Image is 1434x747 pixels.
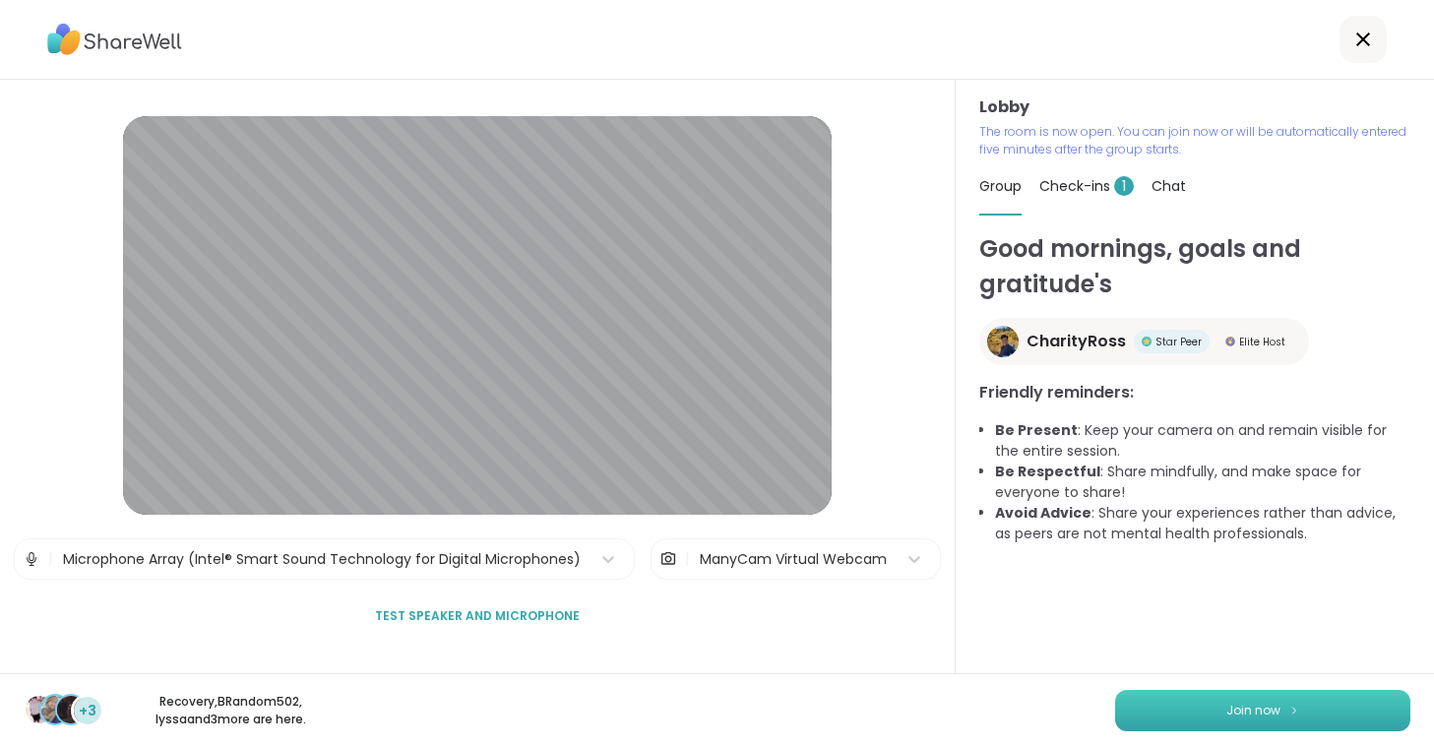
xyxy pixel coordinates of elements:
li: : Keep your camera on and remain visible for the entire session. [995,420,1410,462]
button: Join now [1115,690,1410,731]
div: ManyCam Virtual Webcam [700,549,887,570]
button: Test speaker and microphone [367,595,588,637]
span: Test speaker and microphone [375,607,580,625]
span: Check-ins [1039,176,1134,196]
span: Join now [1226,702,1280,719]
span: | [48,539,53,579]
span: | [685,539,690,579]
span: Chat [1152,176,1186,196]
p: Recovery , BRandom502 , lyssa and 3 more are here. [120,693,341,728]
img: CharityRoss [987,326,1019,357]
img: Star Peer [1142,337,1152,346]
div: Microphone Array (Intel® Smart Sound Technology for Digital Microphones) [63,549,581,570]
img: Camera [659,539,677,579]
span: Star Peer [1155,335,1202,349]
h1: Good mornings, goals and gratitude's [979,231,1410,302]
span: Group [979,176,1022,196]
img: ShareWell Logo [47,17,182,62]
img: Elite Host [1225,337,1235,346]
h3: Lobby [979,95,1410,119]
li: : Share mindfully, and make space for everyone to share! [995,462,1410,503]
img: Recovery [26,696,53,723]
b: Be Respectful [995,462,1100,481]
a: CharityRossCharityRossStar PeerStar PeerElite HostElite Host [979,318,1309,365]
span: CharityRoss [1027,330,1126,353]
span: Elite Host [1239,335,1285,349]
img: Microphone [23,539,40,579]
span: 1 [1114,176,1134,196]
h3: Friendly reminders: [979,381,1410,405]
li: : Share your experiences rather than advice, as peers are not mental health professionals. [995,503,1410,544]
span: +3 [79,701,96,721]
img: ShareWell Logomark [1288,705,1300,716]
p: The room is now open. You can join now or will be automatically entered five minutes after the gr... [979,123,1410,158]
img: BRandom502 [41,696,69,723]
b: Avoid Advice [995,503,1091,523]
b: Be Present [995,420,1078,440]
img: lyssa [57,696,85,723]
